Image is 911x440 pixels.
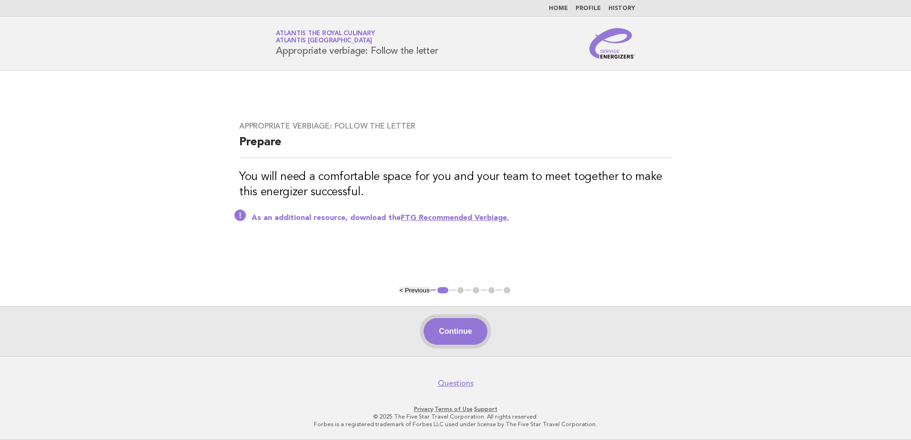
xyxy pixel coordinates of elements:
a: Questions [438,379,474,388]
a: Terms of Use [435,406,473,412]
h3: Appropriate verbiage: Follow the letter [239,121,672,131]
a: Privacy [414,406,433,412]
h3: You will need a comfortable space for you and your team to meet together to make this energizer s... [239,170,672,200]
img: Service Energizers [589,28,635,59]
a: Home [549,6,568,11]
a: Profile [576,6,601,11]
a: Support [474,406,497,412]
button: Continue [424,318,487,345]
button: 1 [436,286,450,295]
h1: Appropriate verbiage: Follow the letter [276,31,438,56]
button: < Previous [399,287,429,294]
a: History [608,6,635,11]
p: © 2025 The Five Star Travel Corporation. All rights reserved. [164,413,747,420]
p: · · [164,405,747,413]
span: Atlantis [GEOGRAPHIC_DATA] [276,38,372,44]
p: As an additional resource, download the [252,213,672,223]
a: Atlantis the Royal CulinaryAtlantis [GEOGRAPHIC_DATA] [276,30,375,44]
h2: Prepare [239,135,672,158]
a: FTG Recommended Verbiage. [401,214,509,222]
p: Forbes is a registered trademark of Forbes LLC used under license by The Five Star Travel Corpora... [164,420,747,428]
